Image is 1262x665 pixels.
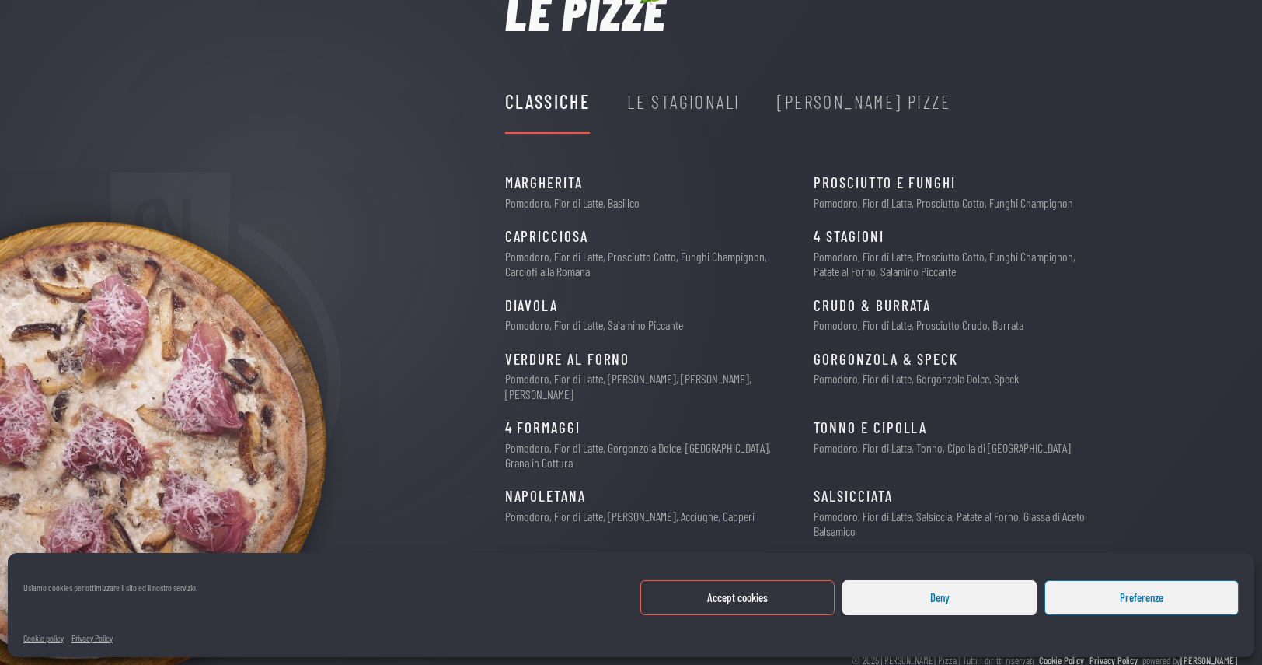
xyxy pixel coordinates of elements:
button: Preferenze [1044,580,1239,615]
p: Pomodoro, Fior di Latte, Salamino Piccante [505,317,683,332]
div: [PERSON_NAME] Pizze [777,87,950,117]
span: Napoletana [505,485,586,509]
a: Privacy Policy [71,631,113,646]
button: Accept cookies [640,580,835,615]
span: Diavola [505,294,558,318]
span: Gorgonzola & Speck [814,348,958,372]
span: Verdure al Forno [505,348,630,372]
p: Pomodoro, Fior di Latte, Prosciutto Cotto, Funghi Champignon, Patate al Forno, Salamino Piccante [814,249,1097,278]
p: Pomodoro, Fior di Latte, [PERSON_NAME], Acciughe, Capperi [505,509,755,523]
span: Capricciosa [505,225,588,249]
span: 4 Formaggi [505,416,580,440]
p: Pomodoro, Fior di Latte, Gorgonzola Dolce, [GEOGRAPHIC_DATA], Grana in Cottura [505,440,789,470]
p: Pomodoro, Fior di Latte, Salsiccia, Patate al Forno, Glassa di Aceto Balsamico [814,509,1097,538]
p: Pomodoro, Fior di Latte, Prosciutto Cotto, Funghi Champignon, Carciofi alla Romana [505,249,789,278]
a: Cookie policy [23,631,64,646]
span: 4 Stagioni [814,225,884,249]
p: Pomodoro, Fior di Latte, Tonno, Cipolla di [GEOGRAPHIC_DATA] [814,440,1071,455]
p: Pomodoro, Fior di Latte, Prosciutto Cotto, Funghi Champignon [814,195,1073,210]
p: Pomodoro, Fior di Latte, Basilico [505,195,640,210]
span: Salsicciata [814,485,892,509]
div: Usiamo cookies per ottimizzare il sito ed il nostro servizio. [23,580,197,611]
p: Pomodoro, Fior di Latte, Gorgonzola Dolce, Speck [814,371,1019,386]
span: Prosciutto e Funghi [814,171,955,195]
p: Pomodoro, Fior di Latte, Prosciutto Crudo, Burrata [814,317,1023,332]
span: Margherita [505,171,583,195]
span: CRUDO & BURRATA [814,294,931,318]
span: Tonno e Cipolla [814,416,927,440]
p: Pomodoro, Fior di Latte, [PERSON_NAME], [PERSON_NAME], [PERSON_NAME] [505,371,789,401]
div: Classiche [505,87,591,117]
button: Deny [842,580,1037,615]
div: Le Stagionali [627,87,740,117]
